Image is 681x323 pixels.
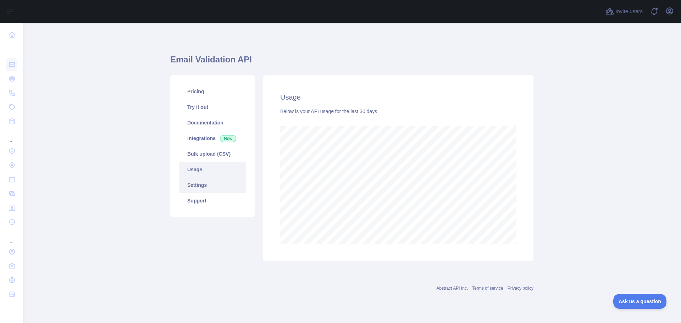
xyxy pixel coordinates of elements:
div: ... [6,129,17,143]
iframe: Toggle Customer Support [613,294,667,309]
span: Invite users [615,7,643,16]
h2: Usage [280,92,516,102]
a: Privacy policy [508,286,533,291]
div: ... [6,230,17,244]
a: Try it out [179,99,246,115]
a: Documentation [179,115,246,130]
div: ... [6,43,17,57]
a: Abstract API Inc. [437,286,468,291]
div: Below is your API usage for the last 30 days [280,108,516,115]
h1: Email Validation API [170,54,533,71]
span: New [220,135,236,142]
a: Support [179,193,246,208]
button: Invite users [604,6,644,17]
a: Terms of service [472,286,503,291]
a: Integrations New [179,130,246,146]
a: Pricing [179,84,246,99]
a: Settings [179,177,246,193]
a: Usage [179,162,246,177]
a: Bulk upload (CSV) [179,146,246,162]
